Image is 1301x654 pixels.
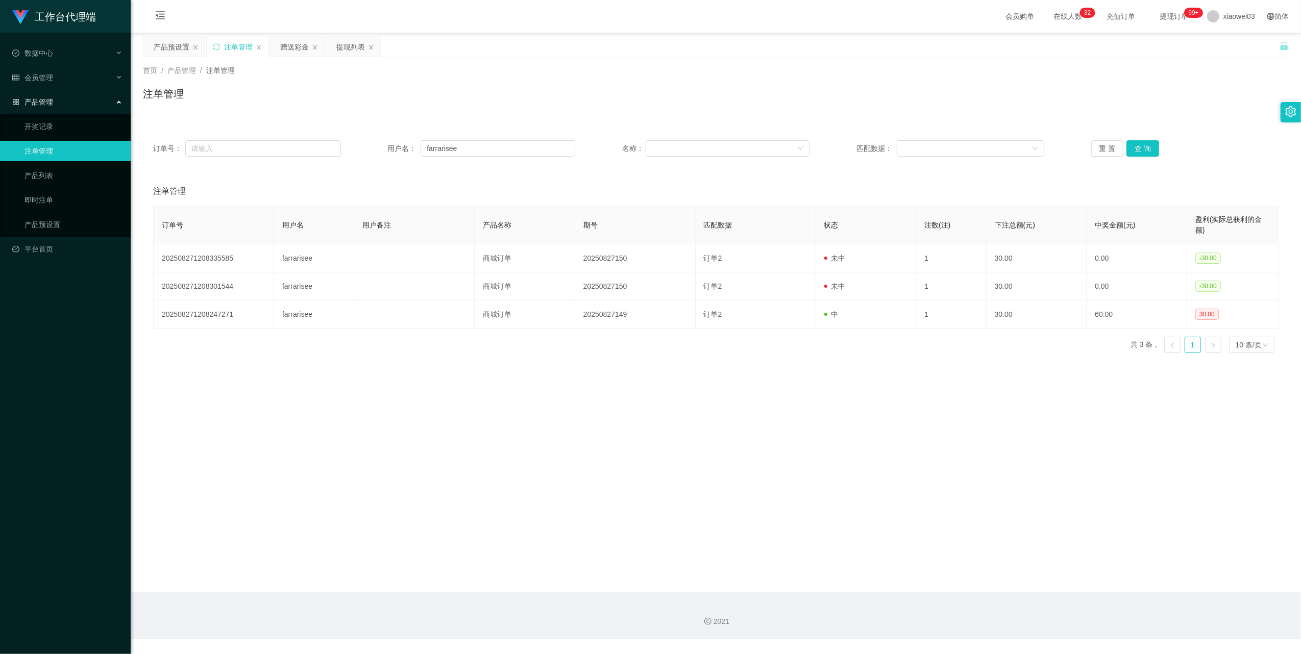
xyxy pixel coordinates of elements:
[824,282,846,290] span: 未中
[282,221,304,229] span: 用户名
[475,300,575,329] td: 商城订单
[1049,13,1088,20] span: 在线人数
[797,145,803,153] i: 图标: down
[824,221,839,229] span: 状态
[12,73,53,82] span: 会员管理
[704,254,722,262] span: 订单2
[916,300,987,329] td: 1
[1280,41,1289,51] i: 图标: unlock
[704,282,722,290] span: 订单2
[575,300,696,329] td: 20250827149
[154,300,274,329] td: 202508271208247271
[12,98,53,106] span: 产品管理
[1185,8,1203,18] sup: 983
[1088,8,1091,18] p: 2
[368,44,374,51] i: 图标: close
[143,1,178,33] i: 图标: menu-fold
[1205,337,1221,353] li: 下一页
[916,244,987,272] td: 1
[856,143,897,154] span: 匹配数据：
[153,185,186,197] span: 注单管理
[1032,145,1038,153] i: 图标: down
[24,190,122,210] a: 即时注单
[35,1,96,33] h1: 工作台代理端
[1095,221,1135,229] span: 中奖金额(元)
[1267,13,1274,20] i: 图标: global
[1087,300,1187,329] td: 60.00
[622,143,646,154] span: 名称：
[916,272,987,300] td: 1
[12,49,53,57] span: 数据中心
[256,44,262,51] i: 图标: close
[153,143,185,154] span: 订单号：
[583,221,598,229] span: 期号
[12,12,96,20] a: 工作台代理端
[475,244,575,272] td: 商城订单
[280,37,309,57] div: 赠送彩金
[1126,140,1159,157] button: 查 询
[387,143,421,154] span: 用户名：
[274,272,354,300] td: farrarisee
[206,66,235,74] span: 注单管理
[421,140,575,157] input: 请输入
[200,66,202,74] span: /
[475,272,575,300] td: 商城订单
[162,221,183,229] span: 订单号
[1102,13,1141,20] span: 充值订单
[154,244,274,272] td: 202508271208335585
[274,300,354,329] td: farrarisee
[1262,342,1268,349] i: 图标: down
[213,43,220,51] i: 图标: sync
[161,66,163,74] span: /
[1195,253,1221,264] span: -30.00
[1084,8,1088,18] p: 3
[312,44,318,51] i: 图标: close
[362,221,391,229] span: 用户备注
[143,86,184,102] h1: 注单管理
[1131,337,1160,353] li: 共 3 条，
[24,141,122,161] a: 注单管理
[1091,140,1124,157] button: 重 置
[824,254,846,262] span: 未中
[143,66,157,74] span: 首页
[12,239,122,259] a: 图标: dashboard平台首页
[1164,337,1181,353] li: 上一页
[1080,8,1095,18] sup: 32
[987,300,1087,329] td: 30.00
[12,74,19,81] i: 图标: table
[1195,215,1262,234] span: 盈利(实际总获利的金额)
[224,37,253,57] div: 注单管理
[185,140,341,157] input: 请输入
[1169,342,1175,348] i: 图标: left
[1185,337,1201,353] li: 1
[1236,337,1262,353] div: 10 条/页
[1087,272,1187,300] td: 0.00
[167,66,196,74] span: 产品管理
[24,165,122,186] a: 产品列表
[483,221,511,229] span: 产品名称
[995,221,1035,229] span: 下注总额(元)
[987,244,1087,272] td: 30.00
[704,221,732,229] span: 匹配数据
[192,44,199,51] i: 图标: close
[1210,342,1216,348] i: 图标: right
[1195,309,1219,320] span: 30.00
[987,272,1087,300] td: 30.00
[12,49,19,57] i: 图标: check-circle-o
[704,618,711,625] i: 图标: copyright
[154,272,274,300] td: 202508271208301544
[575,272,696,300] td: 20250827150
[575,244,696,272] td: 20250827150
[12,98,19,106] i: 图标: appstore-o
[704,310,722,318] span: 订单2
[139,616,1293,627] div: 2021
[274,244,354,272] td: farrarisee
[24,116,122,137] a: 开奖记录
[924,221,950,229] span: 注数(注)
[336,37,365,57] div: 提现列表
[1087,244,1187,272] td: 0.00
[1195,281,1221,292] span: -30.00
[12,10,29,24] img: logo.9652507e.png
[24,214,122,235] a: 产品预设置
[154,37,189,57] div: 产品预设置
